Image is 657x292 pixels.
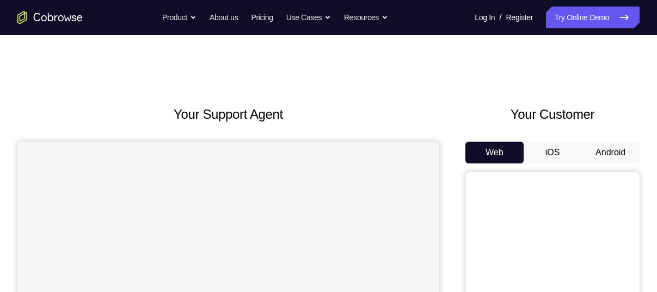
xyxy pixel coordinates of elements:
[465,142,524,163] button: Web
[499,11,501,24] span: /
[162,7,197,28] button: Product
[475,7,495,28] a: Log In
[506,7,533,28] a: Register
[17,105,439,124] h2: Your Support Agent
[581,142,640,163] button: Android
[17,11,83,24] a: Go to the home page
[465,105,640,124] h2: Your Customer
[546,7,640,28] a: Try Online Demo
[251,7,273,28] a: Pricing
[524,142,582,163] button: iOS
[286,7,331,28] button: Use Cases
[210,7,238,28] a: About us
[344,7,388,28] button: Resources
